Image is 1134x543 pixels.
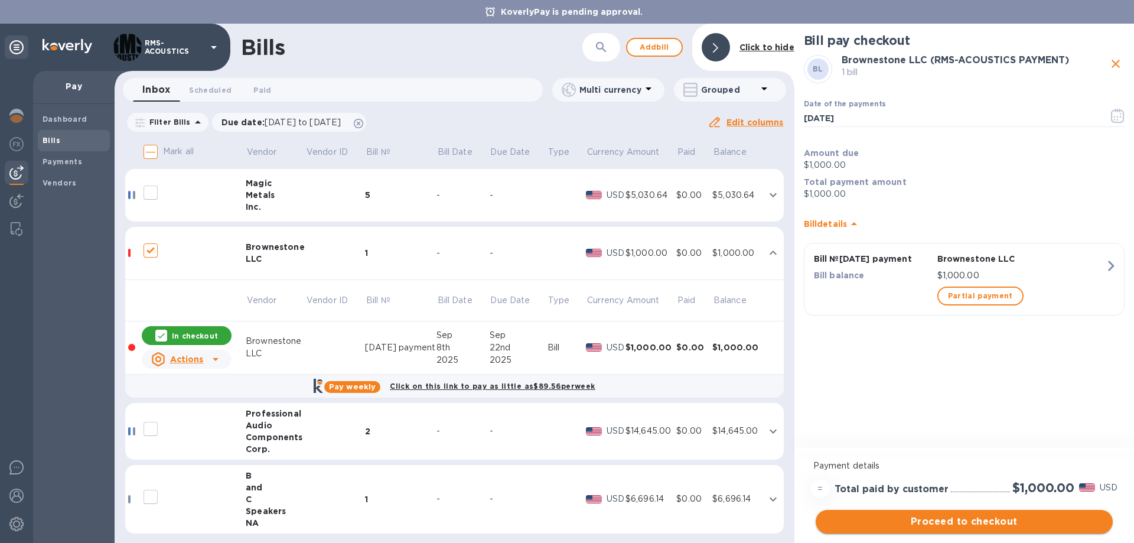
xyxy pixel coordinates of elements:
[145,39,204,56] p: RMS-ACOUSTICS
[246,482,305,493] div: and
[804,219,847,229] b: Bill details
[804,101,885,108] label: Date of the payments
[246,443,305,455] div: Corp.
[436,493,490,505] div: -
[246,347,305,360] div: LLC
[676,342,712,353] div: $0.00
[677,294,696,307] p: Paid
[490,146,530,158] p: Due Date
[366,294,406,307] span: Bill №
[43,39,92,53] img: Logo
[1012,480,1074,495] h2: $1,000.00
[490,425,548,437] div: -
[253,84,271,96] span: Paid
[726,118,784,127] u: Edit columns
[548,294,585,307] span: Type
[764,490,782,508] button: expand row
[548,294,569,307] p: Type
[1079,483,1095,492] img: USD
[586,343,602,352] img: USD
[764,422,782,440] button: expand row
[436,189,490,201] div: -
[712,247,764,259] div: $1,000.00
[937,287,1024,305] button: Partial payment
[804,148,859,158] b: Amount due
[607,493,625,505] p: USD
[490,493,548,505] div: -
[241,35,285,60] h1: Bills
[365,493,436,505] div: 1
[436,354,490,366] div: 2025
[246,201,305,213] div: Inc.
[163,145,194,158] p: Mark all
[587,294,624,307] p: Currency
[677,146,711,158] span: Paid
[677,146,696,158] p: Paid
[43,136,60,145] b: Bills
[842,66,1107,79] p: 1 bill
[814,253,933,265] p: Bill № [DATE] payment
[366,146,390,158] p: Bill №
[246,408,305,420] div: Professional
[307,146,348,158] p: Vendor ID
[495,6,649,18] p: KoverlyPay is pending approval.
[825,515,1103,529] span: Proceed to checkout
[713,294,762,307] span: Balance
[764,186,782,204] button: expand row
[490,294,530,307] p: Due Date
[246,505,305,517] div: Speakers
[142,82,170,98] span: Inbox
[365,247,436,259] div: 1
[739,43,794,52] b: Click to hide
[265,118,341,127] span: [DATE] to [DATE]
[676,425,712,437] div: $0.00
[816,510,1113,534] button: Proceed to checkout
[490,189,548,201] div: -
[607,342,625,354] p: USD
[607,189,625,201] p: USD
[627,146,675,158] span: Amount
[676,493,712,505] div: $0.00
[637,40,672,54] span: Add bill
[627,146,660,158] p: Amount
[189,84,232,96] span: Scheduled
[937,269,1105,282] p: $1,000.00
[712,342,764,353] div: $1,000.00
[579,84,641,96] p: Multi currency
[490,354,548,366] div: 2025
[625,189,676,201] div: $5,030.64
[804,188,1125,200] p: $1,000.00
[307,294,363,307] span: Vendor ID
[246,335,305,347] div: Brownestone
[625,425,676,437] div: $14,645.00
[607,425,625,437] p: USD
[246,189,305,201] div: Metals
[811,479,830,498] div: =
[438,146,472,158] span: Bill Date
[586,495,602,503] img: USD
[365,342,436,354] div: [DATE] payment
[835,484,949,495] h3: Total paid by customer
[221,116,347,128] p: Due date :
[247,146,292,158] span: Vendor
[676,189,712,201] div: $0.00
[625,493,676,505] div: $6,696.14
[365,425,436,437] div: 2
[246,493,305,505] div: C
[172,331,217,341] p: In checkout
[247,146,277,158] p: Vendor
[490,247,548,259] div: -
[366,294,390,307] p: Bill №
[764,244,782,262] button: expand row
[1107,55,1125,73] button: close
[436,342,490,354] div: 8th
[586,249,602,257] img: USD
[586,191,602,199] img: USD
[625,247,676,259] div: $1,000.00
[436,425,490,437] div: -
[247,294,277,307] p: Vendor
[804,159,1125,171] p: $1,000.00
[548,342,586,354] div: Bill
[43,157,82,166] b: Payments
